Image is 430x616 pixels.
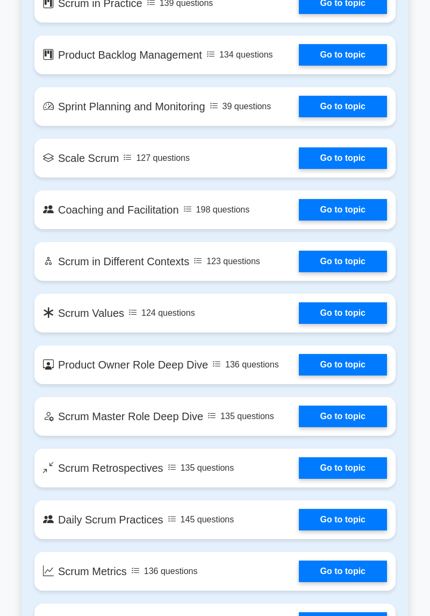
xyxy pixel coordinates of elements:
[299,96,387,117] a: Go to topic
[299,406,387,427] a: Go to topic
[299,509,387,530] a: Go to topic
[299,251,387,272] a: Go to topic
[299,44,387,66] a: Go to topic
[299,561,387,582] a: Go to topic
[299,199,387,221] a: Go to topic
[299,457,387,479] a: Go to topic
[299,354,387,376] a: Go to topic
[299,302,387,324] a: Go to topic
[299,147,387,169] a: Go to topic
